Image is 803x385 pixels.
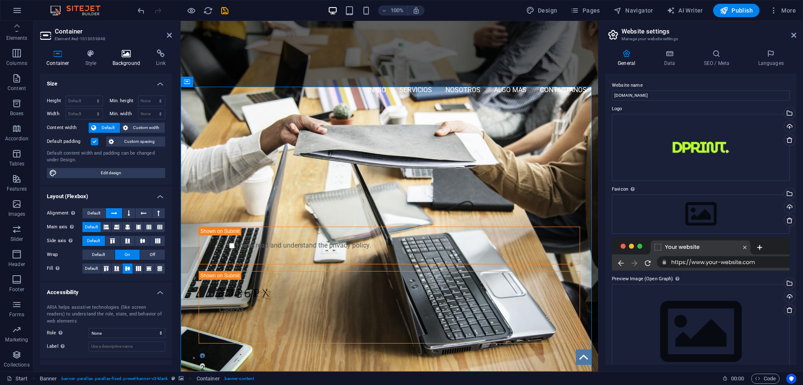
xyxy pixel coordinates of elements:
span: Edit design [59,168,163,178]
p: Boxes [10,110,24,117]
span: Default [99,123,118,133]
span: Default [92,250,105,260]
p: Collections [4,362,29,368]
h3: Element #ed-1013059848 [55,35,155,43]
a: Click to cancel selection. Double-click to open Pages [7,374,28,384]
button: Code [751,374,780,384]
button: 2 [19,342,24,347]
span: . banner .parallax .parallax-fixed .preset-banner-v3-klank [60,374,168,384]
i: Undo: Change menu items (Ctrl+Z) [136,6,146,16]
p: Images [8,211,26,217]
span: On [125,250,130,260]
span: Click to select. Double-click to edit [197,374,220,384]
span: Default [85,264,98,274]
button: save [220,5,230,16]
button: Custom spacing [106,137,165,147]
button: Default [82,236,105,246]
h2: Website settings [621,28,796,35]
label: Alignment [47,208,82,218]
button: Pages [567,4,603,17]
div: BlackWhiteMinimalModernSimpleBoldBusinessMagLogo1-PW5phPSW_Vcfp2Nga2_nwQ.png [612,114,790,181]
nav: breadcrumb [40,374,254,384]
h4: Background [106,49,150,67]
label: Min. height [110,98,138,103]
button: Usercentrics [786,374,796,384]
p: Elements [6,35,28,41]
button: Default [82,222,101,232]
span: AI Writer [667,6,703,15]
button: More [766,4,799,17]
h4: Layout (Flexbox) [40,186,172,202]
span: . banner-content [223,374,254,384]
h4: Container [40,49,79,67]
i: Reload page [203,6,213,16]
span: Custom spacing [116,137,163,147]
span: Navigator [614,6,653,15]
label: Logo [612,104,790,114]
label: Height [47,98,66,103]
h4: General [605,49,651,67]
h4: Shape Dividers [40,360,172,375]
button: Edit design [47,168,165,178]
span: Default [87,236,100,246]
span: Default [85,222,98,232]
div: ARIA helps assistive technologies (like screen readers) to understand the role, state, and behavi... [47,304,165,325]
span: Role [47,328,65,338]
span: Design [526,6,557,15]
h4: Languages [745,49,796,67]
i: On resize automatically adjust zoom level to fit chosen device. [412,7,420,14]
span: Custom width [130,123,163,133]
button: AI Writer [663,4,706,17]
i: This element contains a background [179,376,184,381]
label: Preview Image (Open Graph) [612,274,790,284]
h4: Style [79,49,106,67]
button: Default [82,208,105,218]
span: Default [87,208,100,218]
label: Default padding [47,137,91,147]
p: Content [8,85,26,92]
p: Tables [9,160,24,167]
span: Pages [570,6,600,15]
p: Marketing [5,336,28,343]
button: Default [89,123,120,133]
label: Content width [47,123,89,133]
h6: 100% [391,5,404,16]
p: Header [8,261,25,268]
span: Publish [720,6,753,15]
span: 00 00 [731,374,744,384]
label: Main axis [47,222,82,232]
span: Code [755,374,776,384]
h2: Container [55,28,172,35]
button: On [115,250,140,260]
div: Select files from the file manager, stock photos, or upload file(s) [612,284,790,380]
input: Name... [612,90,790,101]
span: Click to select. Double-click to edit [40,374,57,384]
label: Fill [47,264,82,274]
p: Slider [10,236,23,243]
label: Favicon [612,184,790,194]
p: Footer [9,286,24,293]
h4: Accessibility [40,282,172,297]
p: Columns [6,60,27,67]
div: Select files from the file manager, stock photos, or upload file(s) [612,194,790,234]
button: Default [82,264,101,274]
label: Website name [612,80,790,90]
h3: Manage your website settings [621,35,780,43]
label: Side axis [47,236,82,246]
span: : [737,375,738,382]
input: Captcha [32,281,74,297]
h4: Data [651,49,691,67]
button: 1 [19,332,24,337]
i: Save (Ctrl+S) [220,6,230,16]
h4: SEO / Meta [691,49,745,67]
button: Navigator [610,4,657,17]
button: Default [82,250,115,260]
button: undo [136,5,146,16]
button: reload [203,5,213,16]
button: Custom width [120,123,165,133]
h4: Link [150,49,172,67]
p: Forms [9,311,24,318]
i: This element is a customizable preset [171,376,175,381]
label: Min. width [110,111,138,116]
span: More [770,6,796,15]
